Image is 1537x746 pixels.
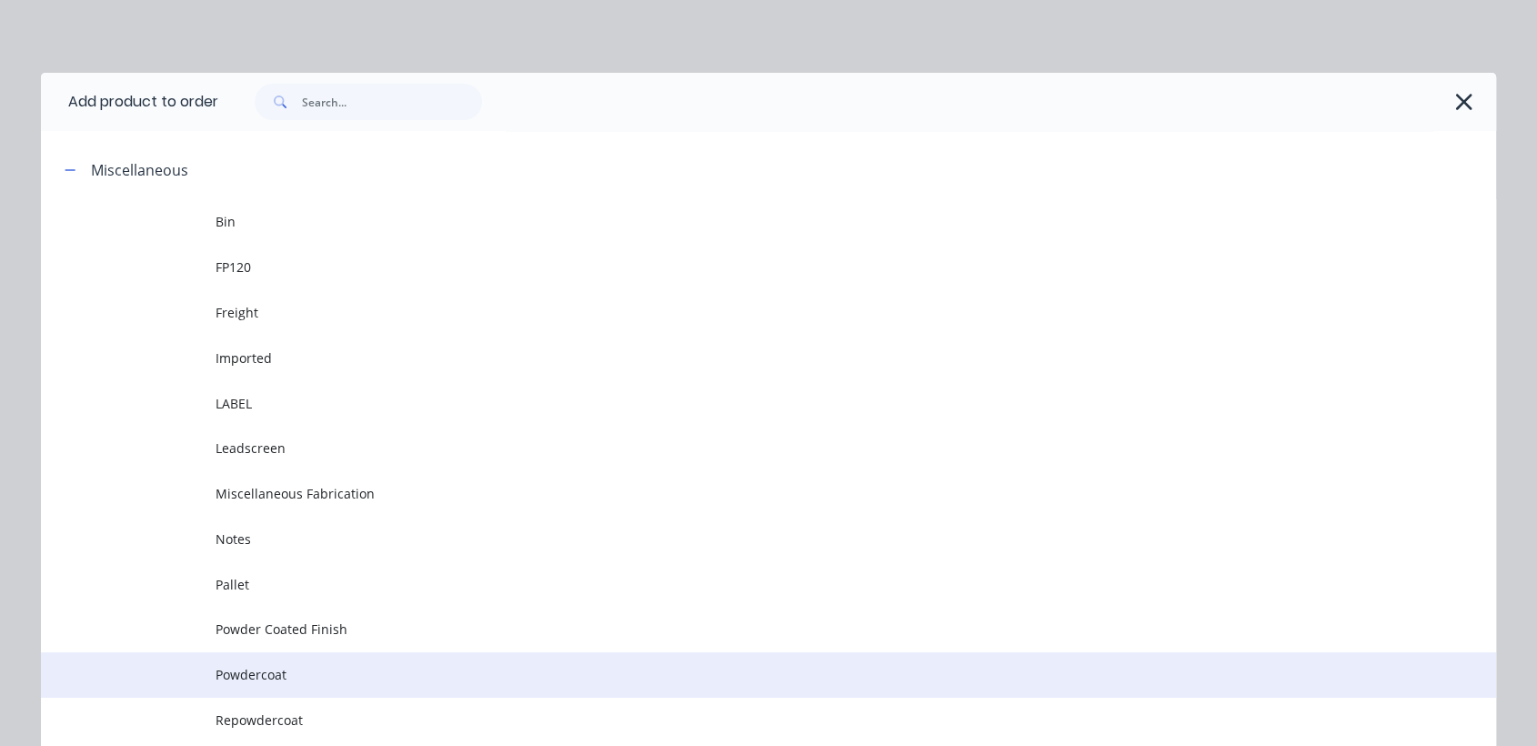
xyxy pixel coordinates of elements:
[216,439,1240,458] span: Leadscreen
[41,73,218,131] div: Add product to order
[216,711,1240,730] span: Repowdercoat
[216,303,1240,322] span: Freight
[216,257,1240,277] span: FP120
[216,529,1240,549] span: Notes
[216,575,1240,594] span: Pallet
[216,212,1240,231] span: Bin
[302,84,482,120] input: Search...
[216,394,1240,413] span: LABEL
[91,159,188,181] div: Miscellaneous
[216,484,1240,503] span: Miscellaneous Fabrication
[216,348,1240,368] span: Imported
[216,665,1240,684] span: Powdercoat
[216,620,1240,639] span: Powder Coated Finish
